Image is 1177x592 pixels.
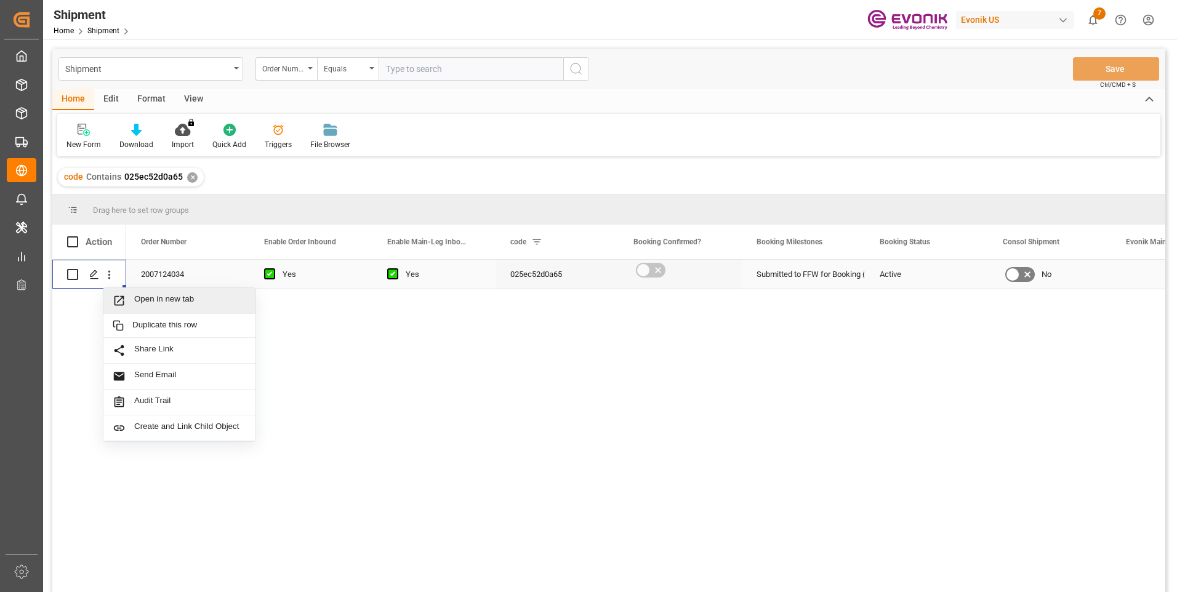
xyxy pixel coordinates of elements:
[212,139,246,150] div: Quick Add
[128,89,175,110] div: Format
[1079,6,1107,34] button: show 7 new notifications
[87,26,119,35] a: Shipment
[880,238,930,246] span: Booking Status
[283,260,358,289] div: Yes
[66,139,101,150] div: New Form
[94,89,128,110] div: Edit
[880,260,973,289] div: Active
[265,139,292,150] div: Triggers
[65,60,230,76] div: Shipment
[1100,80,1136,89] span: Ctrl/CMD + S
[58,57,243,81] button: open menu
[1107,6,1135,34] button: Help Center
[387,238,470,246] span: Enable Main-Leg Inbound
[310,139,350,150] div: File Browser
[64,172,83,182] span: code
[1042,260,1051,289] span: No
[1003,238,1059,246] span: Consol Shipment
[86,236,112,247] div: Action
[406,260,481,289] div: Yes
[757,260,850,289] div: Submitted to FFW for Booking (Pending)
[757,238,822,246] span: Booking Milestones
[54,6,133,24] div: Shipment
[52,260,126,289] div: Press SPACE to select this row.
[956,8,1079,31] button: Evonik US
[52,89,94,110] div: Home
[324,60,366,74] div: Equals
[633,238,701,246] span: Booking Confirmed?
[956,11,1074,29] div: Evonik US
[867,9,947,31] img: Evonik-brand-mark-Deep-Purple-RGB.jpeg_1700498283.jpeg
[317,57,379,81] button: open menu
[54,26,74,35] a: Home
[563,57,589,81] button: search button
[124,172,183,182] span: 025ec52d0a65
[93,206,189,215] span: Drag here to set row groups
[141,238,187,246] span: Order Number
[119,139,153,150] div: Download
[496,260,619,289] div: 025ec52d0a65
[264,238,336,246] span: Enable Order Inbound
[86,172,121,182] span: Contains
[175,89,212,110] div: View
[1093,7,1106,20] span: 7
[262,60,304,74] div: Order Number
[379,57,563,81] input: Type to search
[255,57,317,81] button: open menu
[1073,57,1159,81] button: Save
[126,260,249,289] div: 2007124034
[510,238,526,246] span: code
[187,172,198,183] div: ✕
